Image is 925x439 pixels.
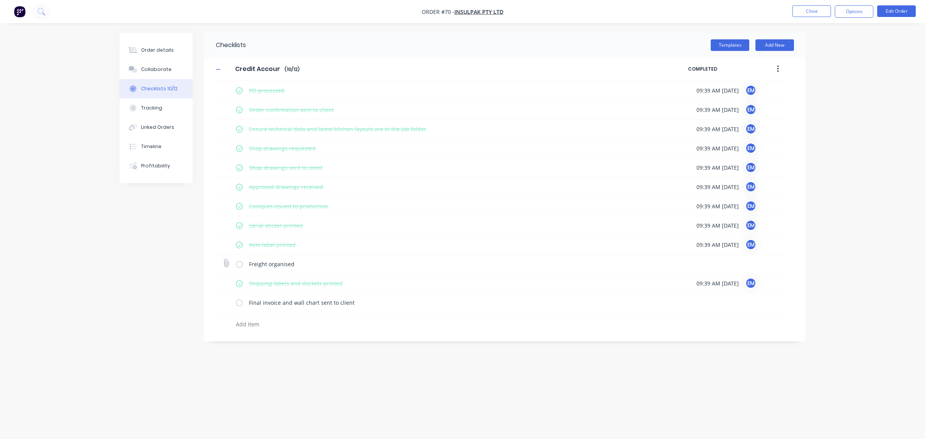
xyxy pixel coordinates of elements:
[246,258,646,270] textarea: Freight organised
[696,202,739,210] span: 09:39 AM [DATE]
[696,86,739,95] span: 09:39 AM [DATE]
[141,85,178,92] div: Checklists 10/12
[696,106,739,114] span: 09:39 AM [DATE]
[246,220,646,231] textarea: Serial sticker printed
[119,118,193,137] button: Linked Orders
[422,8,454,15] span: Order #70 -
[246,123,646,135] textarea: Ensure technical data and latest kitchen layouts are in the job folder
[246,181,646,192] textarea: Approved drawings received
[230,63,284,75] input: Enter Checklist name
[119,79,193,98] button: Checklists 10/12
[246,162,646,173] textarea: Shop drawings sent to client
[454,8,503,15] a: Insulpak Pty Ltd
[246,201,646,212] textarea: Canopies issued to production
[204,33,246,57] div: Checklists
[745,142,757,154] div: EM
[745,84,757,96] div: EM
[745,200,757,212] div: EM
[745,181,757,192] div: EM
[141,105,162,111] div: Tracking
[792,5,831,17] button: Close
[745,239,757,250] div: EM
[141,124,174,131] div: Linked Orders
[696,221,739,230] span: 09:39 AM [DATE]
[284,66,299,73] span: ( 10 / 12 )
[696,144,739,152] span: 09:39 AM [DATE]
[745,104,757,115] div: EM
[246,278,646,289] textarea: Shipping labels and dockets printed
[246,104,646,115] textarea: Order confirmation sent to client
[696,125,739,133] span: 09:39 AM [DATE]
[119,41,193,60] button: Order details
[141,143,161,150] div: Timeline
[696,241,739,249] span: 09:39 AM [DATE]
[141,162,170,169] div: Profitability
[141,66,172,73] div: Collaborate
[745,162,757,173] div: EM
[696,183,739,191] span: 09:39 AM [DATE]
[246,239,646,250] textarea: Item label printed
[877,5,916,17] button: Edit Order
[119,137,193,156] button: Timeline
[745,123,757,135] div: EM
[141,47,174,54] div: Order details
[745,277,757,289] div: EM
[755,39,794,51] button: Add New
[696,279,739,287] span: 09:39 AM [DATE]
[688,66,753,73] span: COMPLETED
[745,219,757,231] div: EM
[246,297,646,308] textarea: Final invoice and wall chart sent to client
[14,6,25,17] img: Factory
[119,98,193,118] button: Tracking
[711,39,749,51] button: Templates
[246,85,646,96] textarea: PO processed
[696,164,739,172] span: 09:39 AM [DATE]
[246,143,646,154] textarea: Shop drawings requested
[835,5,873,18] button: Options
[119,60,193,79] button: Collaborate
[119,156,193,176] button: Profitability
